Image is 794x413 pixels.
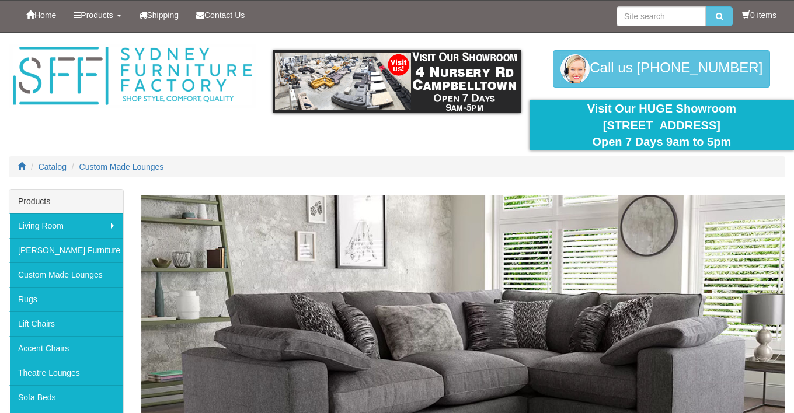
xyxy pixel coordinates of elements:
[81,10,113,20] span: Products
[742,9,776,21] li: 0 items
[130,1,188,30] a: Shipping
[273,50,520,113] img: showroom.gif
[9,287,123,311] a: Rugs
[39,162,67,171] a: Catalog
[147,10,179,20] span: Shipping
[204,10,245,20] span: Contact Us
[9,311,123,336] a: Lift Chairs
[538,100,785,150] div: Visit Our HUGE Showroom [STREET_ADDRESS] Open 7 Days 9am to 5pm
[9,238,123,262] a: [PERSON_NAME] Furniture
[617,6,706,26] input: Site search
[187,1,253,30] a: Contact Us
[18,1,65,30] a: Home
[9,336,123,360] a: Accent Chairs
[79,162,164,171] a: Custom Made Lounges
[34,10,56,20] span: Home
[65,1,130,30] a: Products
[9,213,123,238] a: Living Room
[9,360,123,385] a: Theatre Lounges
[9,385,123,409] a: Sofa Beds
[9,262,123,287] a: Custom Made Lounges
[9,44,256,108] img: Sydney Furniture Factory
[9,190,123,213] div: Products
